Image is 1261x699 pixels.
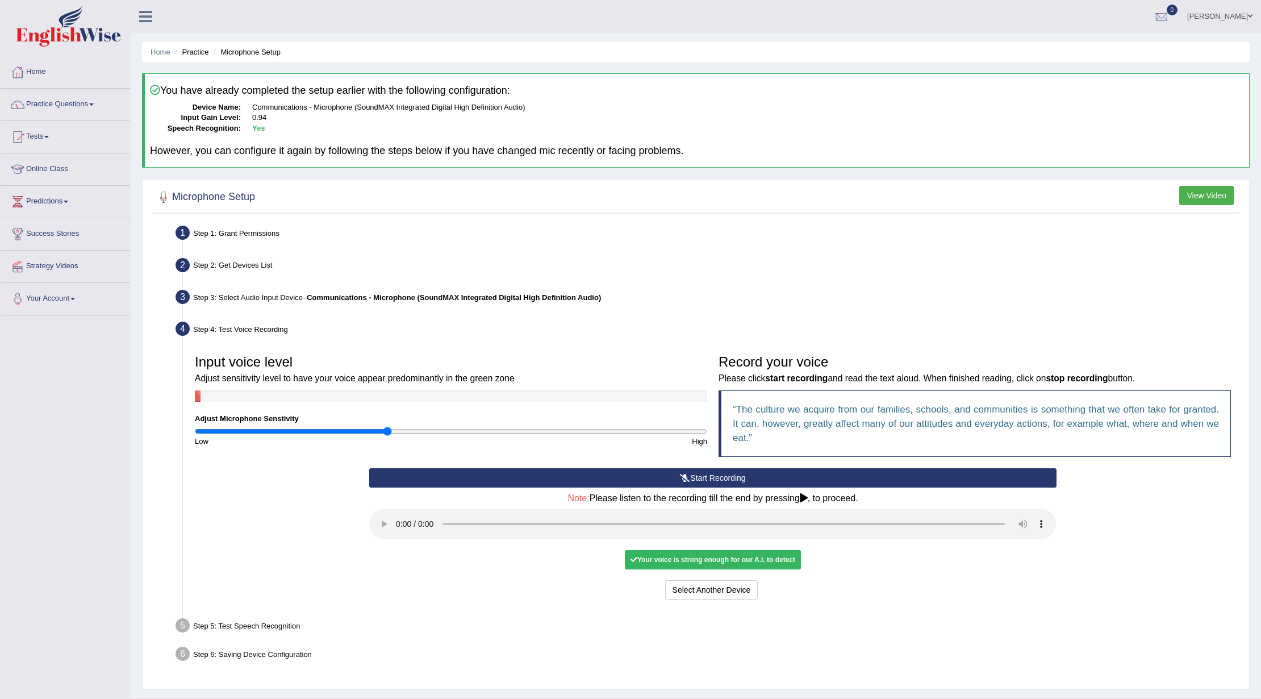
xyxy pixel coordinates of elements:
q: The culture we acquire from our families, schools, and communities is something that we often tak... [733,404,1219,443]
dd: 0.94 [252,113,1244,123]
button: View Video [1179,186,1234,205]
small: Please click and read the text aloud. When finished reading, click on button. [719,373,1135,383]
dd: Communications - Microphone (SoundMAX Integrated Digital High Definition Audio) [252,102,1244,113]
b: Communications - Microphone (SoundMAX Integrated Digital High Definition Audio) [307,293,601,302]
div: Step 5: Test Speech Recognition [170,615,1244,640]
h3: Record your voice [719,355,1231,385]
label: Adjust Microphone Senstivity [195,413,299,424]
b: start recording [765,373,828,383]
div: Low [189,436,451,447]
li: Practice [172,47,208,57]
div: Step 6: Saving Device Configuration [170,643,1244,668]
dt: Device Name: [150,102,241,113]
a: Practice Questions [1,89,130,117]
li: Microphone Setup [211,47,281,57]
button: Start Recording [369,468,1056,488]
a: Success Stories [1,218,130,247]
dt: Speech Recognition: [150,123,241,134]
span: Note: [567,493,589,503]
a: Your Account [1,283,130,311]
div: Step 2: Get Devices List [170,255,1244,280]
div: Your voice is strong enough for our A.I. to detect [625,550,801,569]
a: Online Class [1,153,130,182]
b: stop recording [1046,373,1108,383]
span: – [303,293,601,302]
h4: However, you can configure it again by following the steps below if you have changed mic recently... [150,145,1244,157]
small: Adjust sensitivity level to have your voice appear predominantly in the green zone [195,373,515,383]
span: 0 [1167,5,1178,15]
b: Yes [252,124,265,132]
a: Home [1,56,130,85]
h2: Microphone Setup [155,189,255,206]
div: Step 4: Test Voice Recording [170,318,1244,343]
div: Step 1: Grant Permissions [170,222,1244,247]
div: Step 3: Select Audio Input Device [170,286,1244,311]
div: High [451,436,713,447]
a: Tests [1,121,130,149]
a: Predictions [1,186,130,214]
a: Home [151,48,170,56]
a: Strategy Videos [1,251,130,279]
h4: Please listen to the recording till the end by pressing , to proceed. [369,493,1056,504]
h3: Input voice level [195,355,707,385]
dt: Input Gain Level: [150,113,241,123]
h4: You have already completed the setup earlier with the following configuration: [150,85,1244,97]
button: Select Another Device [665,580,758,600]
